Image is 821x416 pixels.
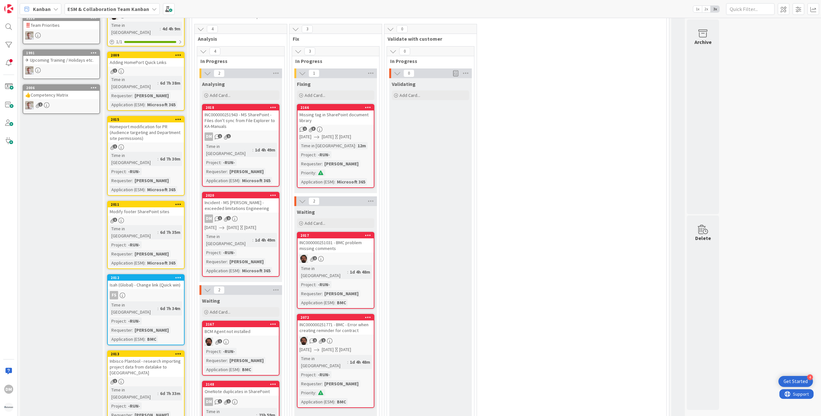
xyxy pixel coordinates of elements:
div: 6d 7h 35m [158,229,182,236]
div: Application (ESM) [299,178,334,185]
span: Add Card... [305,220,325,226]
div: Project [110,168,126,175]
div: [PERSON_NAME] [228,258,265,265]
div: 2110 [26,16,99,20]
span: 1 [303,127,307,131]
div: 2110‼️Team Priorities [23,15,99,29]
div: -RUN- [316,371,331,378]
div: 2009Adding HomePort Quick Links [108,52,184,67]
div: Project [205,249,220,256]
div: 12m [356,142,368,149]
span: Waiting [202,297,220,304]
span: : [157,155,158,162]
div: Application (ESM) [205,366,239,373]
div: -RUN- [221,159,237,166]
div: Time in [GEOGRAPHIC_DATA] [299,355,347,369]
div: Application (ESM) [205,267,239,274]
div: 6d 7h 33m [158,390,182,397]
div: INC000000251031 - BMC problem missing comments [298,238,374,253]
span: : [145,259,146,266]
div: AC [203,338,279,346]
div: Requester [205,357,227,364]
span: 1x [693,6,702,12]
span: Validate with customer [388,36,469,42]
span: : [315,371,316,378]
span: : [157,305,158,312]
div: Project [110,317,126,325]
div: Requester [110,177,132,184]
div: [PERSON_NAME] [133,92,170,99]
div: 2013 [108,351,184,357]
div: Project [299,151,315,158]
span: 1 [321,338,326,342]
span: 1 [113,379,117,383]
div: 2012 [108,275,184,281]
div: Microsoft 365 [146,101,177,108]
div: Requester [110,250,132,257]
span: 4 [207,25,218,33]
span: Add Card... [305,92,325,98]
span: : [145,186,146,193]
div: 2011Modify footer SharePoint sites [108,202,184,216]
div: Microsoft 365 [146,259,177,266]
div: 👍Competency Matrix [23,91,99,99]
span: 2 [214,69,225,77]
span: : [157,229,158,236]
div: Microsoft 365 [240,267,272,274]
div: -RUN- [316,151,331,158]
div: -RUN- [221,348,237,355]
span: Support [14,1,29,9]
div: INC000000251771 - BMC - Error when creating reminder for contract [298,320,374,335]
span: 1 [218,134,222,138]
img: avatar [4,403,13,412]
div: 2013Inbisco Plantool - research importing project data from datalake to [GEOGRAPHIC_DATA] [108,351,184,377]
div: 2011 [111,202,184,207]
div: Adding HomePort Quick Links [108,58,184,67]
div: 4d 4h 9m [161,25,182,32]
img: Rd [25,31,34,40]
div: 2009 [111,53,184,57]
div: Application (ESM) [299,299,334,306]
div: Project [299,281,315,288]
div: BMC [240,366,253,373]
div: Requester [205,168,227,175]
div: [PERSON_NAME] [323,380,360,387]
span: 1 [218,216,222,220]
div: Missing tag in SharePoint document library [298,110,374,125]
span: Kanban [33,5,51,13]
div: 2166 [298,105,374,110]
div: BMC [335,398,348,405]
div: DM [205,398,213,406]
div: 2166Missing tag in SharePoint document library [298,105,374,125]
div: 1991 [26,51,99,55]
div: 2018 [206,105,279,110]
img: AC [205,338,213,346]
div: Priority [299,389,315,396]
div: Time in [GEOGRAPHIC_DATA] [205,233,252,247]
div: Rd [23,66,99,75]
div: 6d 7h 30m [158,155,182,162]
div: OneNote duplicates in SharePoint [203,387,279,396]
div: 2006👍Competency Matrix [23,85,99,99]
div: 1/1 [108,38,184,46]
span: : [132,177,133,184]
span: 2 [214,286,225,294]
span: : [347,268,348,276]
span: Fix [293,36,374,42]
div: 2072INC000000251771 - BMC - Error when creating reminder for contract [298,315,374,335]
div: Time in [GEOGRAPHIC_DATA] [299,265,347,279]
span: : [315,169,316,176]
div: Incident - MS [PERSON_NAME] - exceeded limitations Engineering [203,198,279,213]
span: : [322,290,323,297]
span: 1 [113,218,117,222]
span: : [145,336,146,343]
span: 1 [227,134,231,138]
span: : [227,168,228,175]
div: Modify footer SharePoint sites [108,207,184,216]
div: Microsoft 365 [335,178,367,185]
span: Analysing [202,81,225,87]
div: [PERSON_NAME] [133,177,170,184]
span: 1 / 1 [116,38,122,45]
div: 2020 [206,193,279,198]
span: 2 [227,216,231,220]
